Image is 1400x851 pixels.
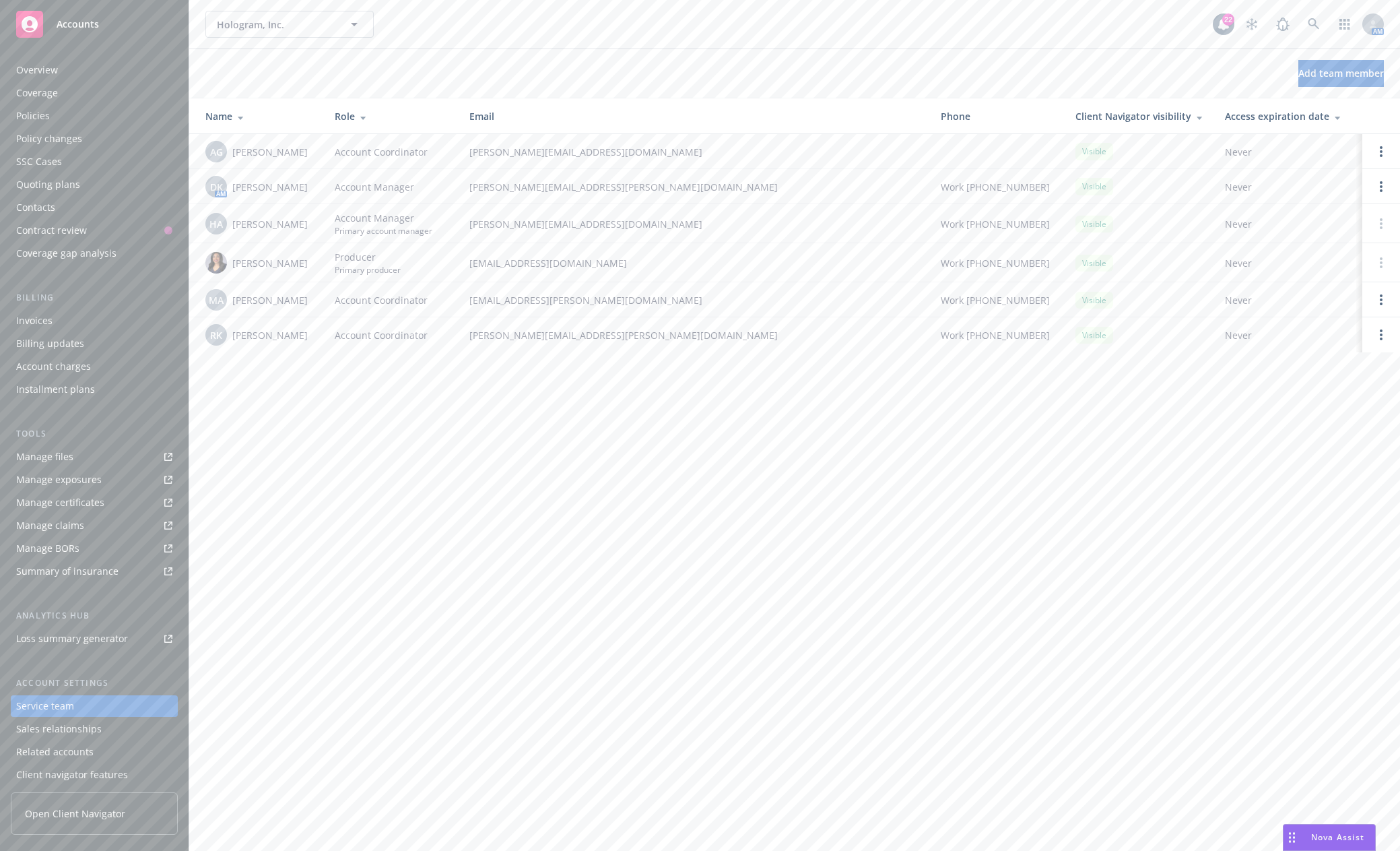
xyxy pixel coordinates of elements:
[16,561,119,582] div: Summary of insurance
[1298,67,1384,80] span: Add team member
[335,211,432,225] span: Account Manager
[941,293,1050,307] span: Work [PHONE_NUMBER]
[469,145,919,159] span: [PERSON_NAME][EMAIL_ADDRESS][DOMAIN_NAME]
[1225,217,1352,231] span: Never
[11,310,178,332] a: Invoices
[205,11,374,38] button: Hologram, Inc.
[1238,11,1265,38] a: Stop snowing
[11,446,178,468] a: Manage files
[25,807,125,821] span: Open Client Navigator
[941,109,1054,123] div: Phone
[11,220,178,241] a: Contract review
[16,695,74,717] div: Service team
[11,379,178,400] a: Installment plans
[1225,256,1352,270] span: Never
[335,328,428,342] span: Account Coordinator
[11,5,178,43] a: Accounts
[469,217,919,231] span: [PERSON_NAME][EMAIL_ADDRESS][DOMAIN_NAME]
[11,197,178,218] a: Contacts
[16,128,82,150] div: Policy changes
[11,333,178,354] a: Billing updates
[210,328,222,342] span: RK
[16,243,116,264] div: Coverage gap analysis
[11,59,178,81] a: Overview
[335,145,428,159] span: Account Coordinator
[1283,824,1376,851] button: Nova Assist
[205,252,227,274] img: photo
[1075,216,1113,232] div: Visible
[1373,327,1389,343] a: Open options
[16,197,55,218] div: Contacts
[1075,292,1113,309] div: Visible
[11,427,178,441] div: Tools
[335,225,432,237] span: Primary account manager
[11,151,178,172] a: SSC Cases
[1075,178,1113,195] div: Visible
[217,18,333,32] span: Hologram, Inc.
[11,538,178,559] a: Manage BORs
[469,293,919,307] span: [EMAIL_ADDRESS][PERSON_NAME][DOMAIN_NAME]
[11,718,178,740] a: Sales relationships
[469,256,919,270] span: [EMAIL_ADDRESS][DOMAIN_NAME]
[11,469,178,491] a: Manage exposures
[57,19,99,30] span: Accounts
[11,82,178,104] a: Coverage
[941,180,1050,194] span: Work [PHONE_NUMBER]
[1225,180,1352,194] span: Never
[11,243,178,264] a: Coverage gap analysis
[1222,13,1234,26] div: 22
[16,151,62,172] div: SSC Cases
[11,695,178,717] a: Service team
[232,328,308,342] span: [PERSON_NAME]
[11,764,178,786] a: Client navigator features
[16,59,58,81] div: Overview
[1300,11,1327,38] a: Search
[11,105,178,127] a: Policies
[469,328,919,342] span: [PERSON_NAME][EMAIL_ADDRESS][PERSON_NAME][DOMAIN_NAME]
[11,561,178,582] a: Summary of insurance
[335,180,414,194] span: Account Manager
[16,220,87,241] div: Contract review
[941,256,1050,270] span: Work [PHONE_NUMBER]
[232,145,308,159] span: [PERSON_NAME]
[16,333,84,354] div: Billing updates
[16,105,50,127] div: Policies
[11,174,178,195] a: Quoting plans
[16,538,79,559] div: Manage BORs
[210,145,223,159] span: AG
[16,718,102,740] div: Sales relationships
[16,764,128,786] div: Client navigator features
[11,628,178,650] a: Loss summary generator
[1298,60,1384,87] button: Add team member
[1269,11,1296,38] a: Report a Bug
[16,310,53,332] div: Invoices
[1075,109,1203,123] div: Client Navigator visibility
[1225,145,1352,159] span: Never
[1225,328,1352,342] span: Never
[335,264,401,276] span: Primary producer
[16,628,128,650] div: Loss summary generator
[16,446,73,468] div: Manage files
[1075,255,1113,272] div: Visible
[16,492,104,513] div: Manage certificates
[335,293,428,307] span: Account Coordinator
[11,609,178,623] div: Analytics hub
[335,109,448,123] div: Role
[469,109,919,123] div: Email
[1331,11,1358,38] a: Switch app
[205,109,313,123] div: Name
[11,741,178,763] a: Related accounts
[941,328,1050,342] span: Work [PHONE_NUMBER]
[16,469,102,491] div: Manage exposures
[1225,109,1352,123] div: Access expiration date
[1075,327,1113,344] div: Visible
[232,293,308,307] span: [PERSON_NAME]
[16,356,91,377] div: Account charges
[469,180,919,194] span: [PERSON_NAME][EMAIL_ADDRESS][PERSON_NAME][DOMAIN_NAME]
[16,379,95,400] div: Installment plans
[16,741,94,763] div: Related accounts
[210,180,223,194] span: DK
[209,217,223,231] span: HA
[1373,292,1389,308] a: Open options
